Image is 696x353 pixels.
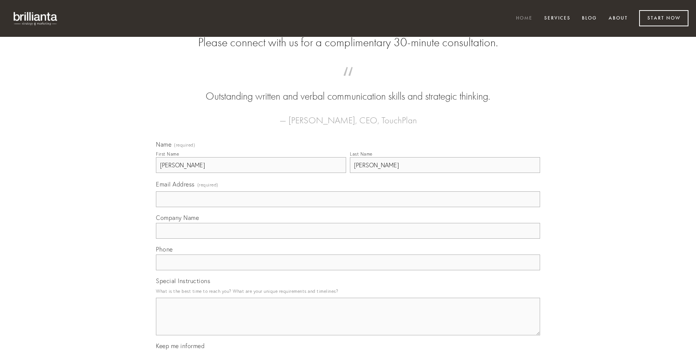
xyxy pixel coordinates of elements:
[156,141,171,148] span: Name
[156,277,210,285] span: Special Instructions
[156,180,195,188] span: Email Address
[156,151,179,157] div: First Name
[156,286,540,296] p: What is the best time to reach you? What are your unique requirements and timelines?
[156,214,199,221] span: Company Name
[539,12,575,25] a: Services
[604,12,633,25] a: About
[8,8,64,29] img: brillianta - research, strategy, marketing
[577,12,602,25] a: Blog
[156,245,173,253] span: Phone
[156,342,205,350] span: Keep me informed
[168,74,528,89] span: “
[639,10,688,26] a: Start Now
[197,180,218,190] span: (required)
[511,12,537,25] a: Home
[156,35,540,50] h2: Please connect with us for a complimentary 30-minute consultation.
[168,74,528,104] blockquote: Outstanding written and verbal communication skills and strategic thinking.
[174,143,195,147] span: (required)
[350,151,372,157] div: Last Name
[168,104,528,128] figcaption: — [PERSON_NAME], CEO, TouchPlan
